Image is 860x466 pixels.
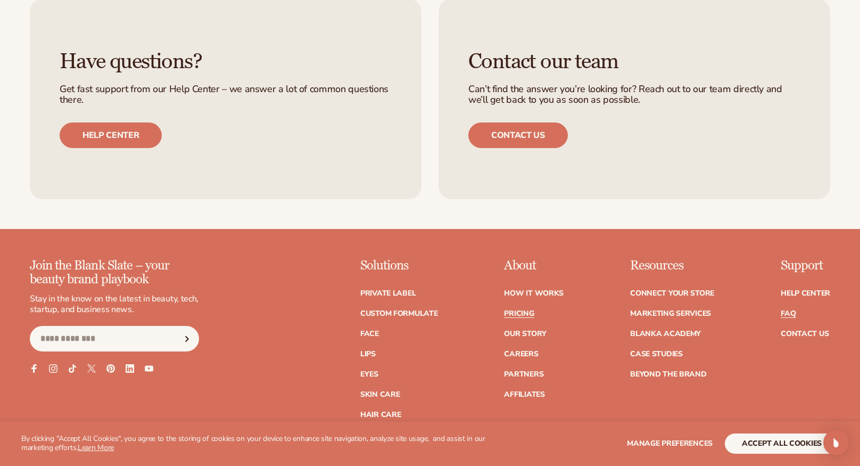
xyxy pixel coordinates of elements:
a: Contact Us [781,330,829,338]
a: Our Story [504,330,546,338]
p: About [504,259,564,273]
a: Custom formulate [360,310,438,317]
a: Help center [60,122,162,148]
h3: Have questions? [60,50,392,73]
a: Face [360,330,379,338]
button: Manage preferences [627,434,713,454]
span: Manage preferences [627,438,713,448]
h3: Contact our team [468,50,800,73]
a: Private label [360,290,416,297]
a: How It Works [504,290,564,297]
a: Lips [360,350,376,358]
a: Marketing services [630,310,711,317]
p: Stay in the know on the latest in beauty, tech, startup, and business news. [30,293,199,316]
a: FAQ [781,310,796,317]
a: Learn More [78,443,114,453]
a: Hair Care [360,411,401,419]
a: Skin Care [360,391,400,398]
p: Solutions [360,259,438,273]
a: Help Center [781,290,830,297]
p: By clicking "Accept All Cookies", you agree to the storing of cookies on your device to enhance s... [21,435,489,453]
p: Support [781,259,830,273]
a: Connect your store [630,290,714,297]
a: Blanka Academy [630,330,701,338]
a: Affiliates [504,391,544,398]
div: Open Intercom Messenger [823,430,849,455]
a: Partners [504,371,543,378]
p: Can’t find the answer you’re looking for? Reach out to our team directly and we’ll get back to yo... [468,84,800,105]
a: Careers [504,350,538,358]
a: Eyes [360,371,378,378]
p: Resources [630,259,714,273]
a: Case Studies [630,350,683,358]
button: accept all cookies [725,434,839,454]
a: Beyond the brand [630,371,707,378]
a: Contact us [468,122,568,148]
button: Subscribe [175,326,199,351]
a: Pricing [504,310,534,317]
p: Join the Blank Slate – your beauty brand playbook [30,259,199,287]
p: Get fast support from our Help Center – we answer a lot of common questions there. [60,84,392,105]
